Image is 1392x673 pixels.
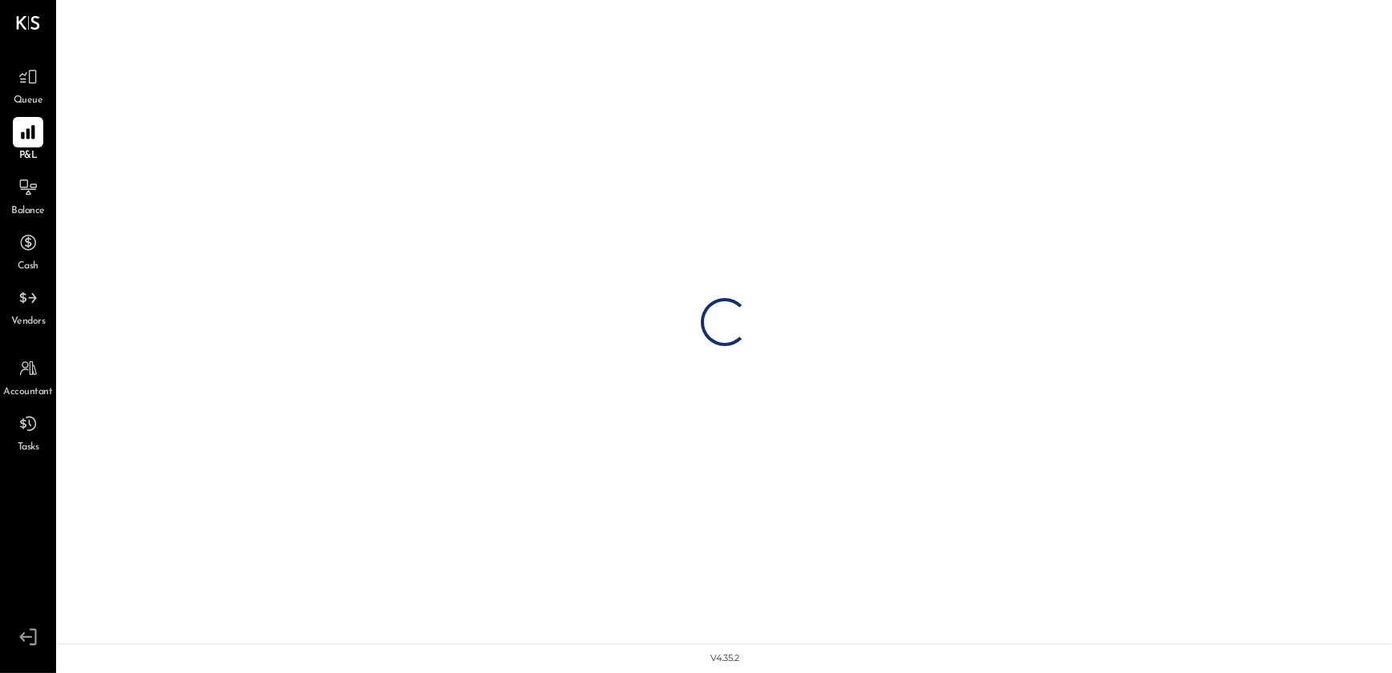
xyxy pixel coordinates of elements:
[1,228,55,274] a: Cash
[1,117,55,163] a: P&L
[18,260,38,274] span: Cash
[1,62,55,108] a: Queue
[1,353,55,400] a: Accountant
[11,315,46,329] span: Vendors
[1,172,55,219] a: Balance
[1,409,55,455] a: Tasks
[14,94,43,108] span: Queue
[1,283,55,329] a: Vendors
[11,204,45,219] span: Balance
[18,441,39,455] span: Tasks
[4,385,53,400] span: Accountant
[19,149,38,163] span: P&L
[710,652,739,665] div: v 4.35.2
